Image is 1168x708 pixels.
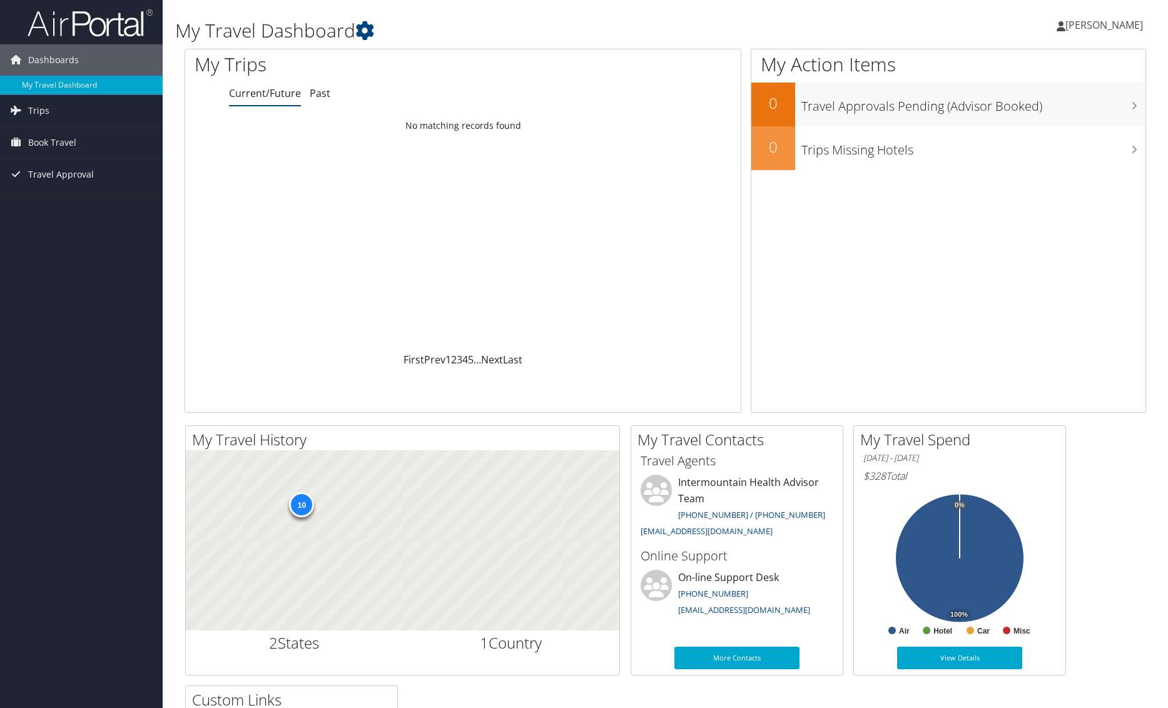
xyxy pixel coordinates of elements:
div: 10 [289,492,314,517]
a: Next [481,353,503,367]
tspan: 100% [950,611,968,619]
span: $328 [863,469,886,483]
h6: Total [863,469,1056,483]
h1: My Travel Dashboard [175,18,829,44]
tspan: 0% [955,502,965,509]
td: No matching records found [185,114,741,137]
h3: Travel Approvals Pending (Advisor Booked) [801,91,1145,115]
li: On-line Support Desk [634,570,840,621]
a: Last [503,353,522,367]
text: Misc [1013,627,1030,635]
a: [PERSON_NAME] [1057,6,1155,44]
span: Dashboards [28,44,79,76]
a: 0Trips Missing Hotels [751,126,1145,170]
a: [PHONE_NUMBER] / [PHONE_NUMBER] [678,509,825,520]
a: 1 [445,353,451,367]
span: 2 [269,632,278,653]
a: 4 [462,353,468,367]
h2: My Travel History [192,429,619,450]
a: More Contacts [674,647,800,669]
h6: [DATE] - [DATE] [863,452,1056,464]
a: View Details [897,647,1022,669]
li: Intermountain Health Advisor Team [634,475,840,542]
a: 5 [468,353,474,367]
a: Current/Future [229,86,301,100]
a: 3 [457,353,462,367]
h2: Country [412,632,611,654]
span: [PERSON_NAME] [1065,18,1143,32]
span: Book Travel [28,127,76,158]
h2: States [195,632,394,654]
h2: 0 [751,136,795,158]
span: Trips [28,95,49,126]
a: [EMAIL_ADDRESS][DOMAIN_NAME] [641,525,773,537]
a: Prev [424,353,445,367]
h3: Trips Missing Hotels [801,135,1145,159]
span: 1 [480,632,489,653]
h1: My Trips [195,51,500,78]
text: Air [899,627,910,635]
h2: My Travel Contacts [637,429,843,450]
h3: Travel Agents [641,452,833,470]
img: airportal-logo.png [28,8,153,38]
h3: Online Support [641,547,833,565]
a: 2 [451,353,457,367]
a: 0Travel Approvals Pending (Advisor Booked) [751,83,1145,126]
h1: My Action Items [751,51,1145,78]
a: Past [310,86,330,100]
text: Hotel [933,627,952,635]
a: First [404,353,424,367]
a: [PHONE_NUMBER] [678,588,748,599]
span: … [474,353,481,367]
h2: 0 [751,93,795,114]
text: Car [977,627,990,635]
span: Travel Approval [28,159,94,190]
h2: My Travel Spend [860,429,1065,450]
a: [EMAIL_ADDRESS][DOMAIN_NAME] [678,604,810,615]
